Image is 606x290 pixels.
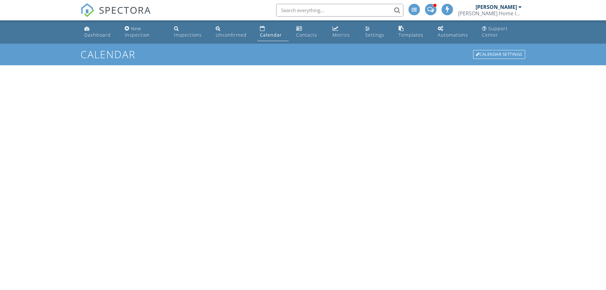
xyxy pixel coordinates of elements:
div: Settings [365,32,384,38]
div: [PERSON_NAME] [476,4,517,10]
a: Support Center [479,23,524,41]
a: Calendar Settings [472,49,526,60]
a: Metrics [330,23,358,41]
div: Support Center [482,25,508,38]
a: Calendar [257,23,289,41]
div: Templates [399,32,423,38]
a: Settings [363,23,391,41]
div: Fletcher's Home Inspections, LLC [458,10,522,17]
a: Contacts [294,23,325,41]
a: Unconfirmed [213,23,253,41]
div: Metrics [332,32,350,38]
h1: Calendar [80,49,526,60]
div: Calendar [260,32,282,38]
a: SPECTORA [80,9,151,22]
input: Search everything... [276,4,403,17]
div: Inspections [174,32,202,38]
div: Dashboard [84,32,111,38]
a: Templates [396,23,430,41]
div: Calendar Settings [473,50,525,59]
a: Automations (Advanced) [435,23,475,41]
a: Inspections [171,23,208,41]
span: SPECTORA [99,3,151,17]
a: New Inspection [122,23,166,41]
div: New Inspection [125,25,150,38]
div: Unconfirmed [216,32,247,38]
div: Contacts [296,32,317,38]
img: The Best Home Inspection Software - Spectora [80,3,94,17]
a: Dashboard [82,23,117,41]
div: Automations [438,32,468,38]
